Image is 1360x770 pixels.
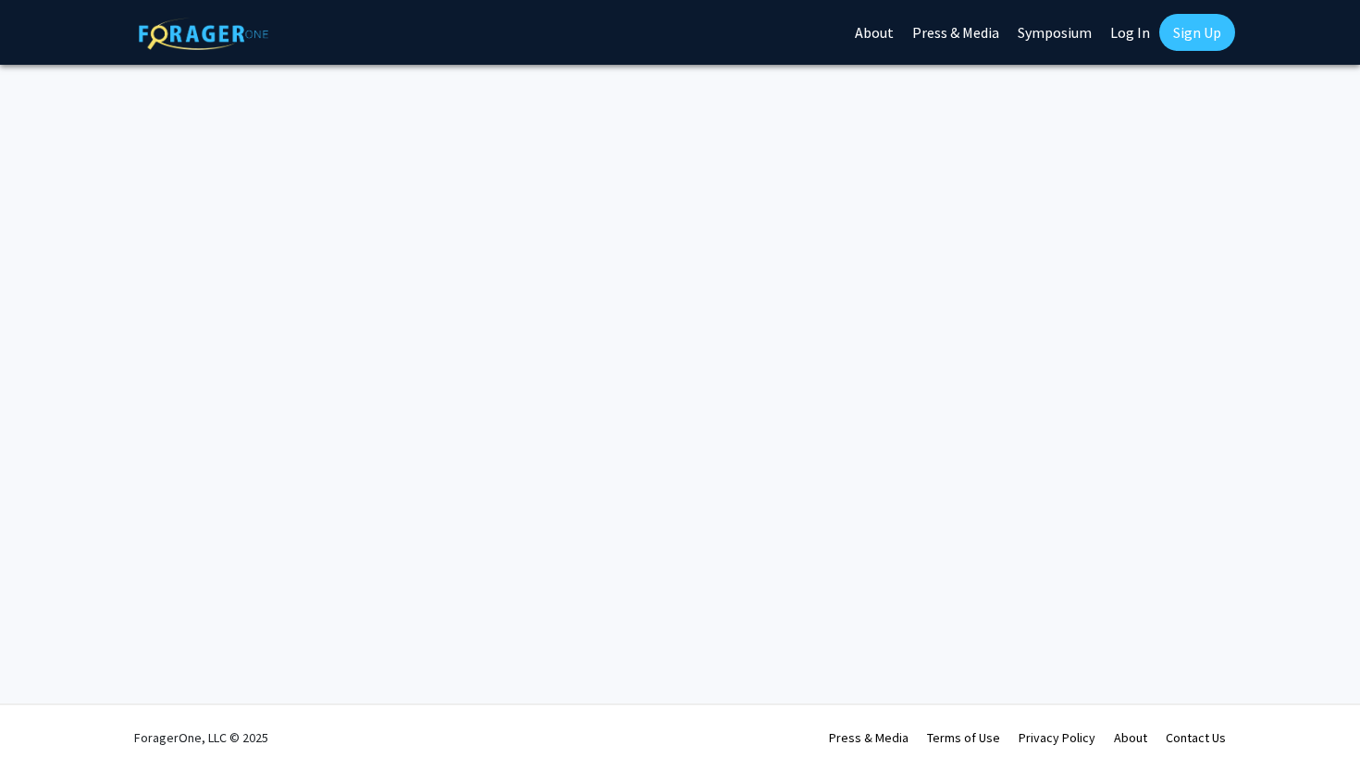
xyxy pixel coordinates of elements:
img: ForagerOne Logo [139,18,268,50]
div: ForagerOne, LLC © 2025 [134,705,268,770]
a: Terms of Use [927,729,1000,746]
a: Sign Up [1159,14,1235,51]
a: Privacy Policy [1019,729,1095,746]
a: Press & Media [829,729,909,746]
a: Contact Us [1166,729,1226,746]
a: About [1114,729,1147,746]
